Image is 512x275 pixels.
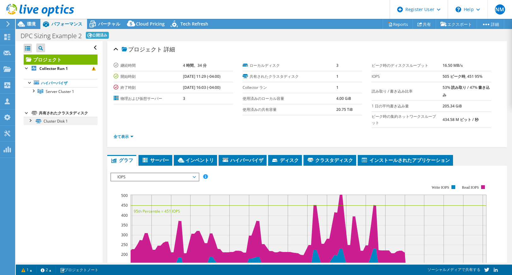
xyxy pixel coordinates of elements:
[243,106,336,113] label: 使用済みの共有容量
[413,19,436,29] a: 共有
[164,45,175,53] span: 詳細
[36,266,56,274] a: 2
[114,173,195,181] span: IOPS
[121,213,128,218] text: 400
[134,209,180,214] text: 95th Percentile = 451 IOPS
[121,242,128,247] text: 250
[372,103,443,109] label: 1 日の平均書き込み量
[372,88,443,95] label: 読み取り / 書き込み比率
[243,62,336,69] label: ローカルディスク
[121,193,128,198] text: 500
[56,266,103,274] a: プロジェクトノート
[114,95,183,102] label: 物理および仮想サーバー
[456,7,461,12] svg: \n
[24,117,97,125] a: Cluster Disk 1
[243,95,336,102] label: 使用済みのローカル容量
[436,19,477,29] a: エクスポート
[361,157,450,163] span: インストールされたアプリケーション
[432,185,449,190] text: Write IOPS
[17,266,37,274] a: 1
[180,21,208,27] span: Tech Refresh
[372,62,443,69] label: ピーク時のディスクスループット
[110,157,133,163] span: グラフ
[24,79,97,87] a: ハイパーバイザ
[86,32,109,39] span: 公開済み
[183,85,221,90] b: [DATE] 16:03 (-04:00)
[39,109,97,117] div: 共有されたクラスタディスク
[336,74,338,79] b: 1
[121,261,128,267] text: 150
[307,157,353,163] span: クラスタディスク
[243,84,336,91] label: Collector ラン
[372,73,443,80] label: IOPS
[121,252,128,257] text: 200
[98,21,120,27] span: バーチャル
[24,54,97,65] a: プロジェクト
[336,63,338,68] b: 3
[114,62,183,69] label: 継続時間
[183,74,221,79] b: [DATE] 11:29 (-04:00)
[336,85,338,90] b: 1
[46,89,74,94] span: Server Cluster 1
[462,185,479,190] text: Read IOPS
[336,96,351,101] b: 4.00 GiB
[243,73,336,80] label: 共有されたクラスタディスク
[427,267,480,272] span: ソーシャルメディアで共有する
[24,87,97,95] a: Server Cluster 1
[27,21,36,27] span: 環境
[114,73,183,80] label: 開始時刻
[51,21,82,27] span: パフォーマンス
[336,107,353,112] b: 20.75 TiB
[443,74,482,79] b: 505 ピーク時, 451 95%
[136,21,165,27] span: Cloud Pricing
[121,232,128,238] text: 300
[183,63,207,68] b: 4 時間、34 分
[372,113,443,126] label: ピーク時の集約ネットワークスループット
[183,96,185,101] b: 3
[142,157,169,163] span: サーバー
[477,19,504,29] a: 詳細
[443,117,479,122] b: 434.58 M ビット / 秒
[443,85,490,98] b: 53% 読み取り / 47% 書き込み
[383,19,413,29] a: Reports
[495,4,505,14] span: NM
[443,103,462,109] b: 205.34 GiB
[21,33,82,39] h1: DPC Sizing Example 2
[114,134,133,139] a: 全て表示
[121,203,128,208] text: 450
[222,157,263,163] span: ハイパーバイザ
[39,66,68,71] b: Collector Run 1
[177,157,214,163] span: インベントリ
[121,222,128,228] text: 350
[271,157,299,163] span: ディスク
[24,65,97,73] a: Collector Run 1
[443,63,463,68] b: 16.50 MB/s
[122,46,162,53] span: プロジェクト
[114,84,183,91] label: 終了時刻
